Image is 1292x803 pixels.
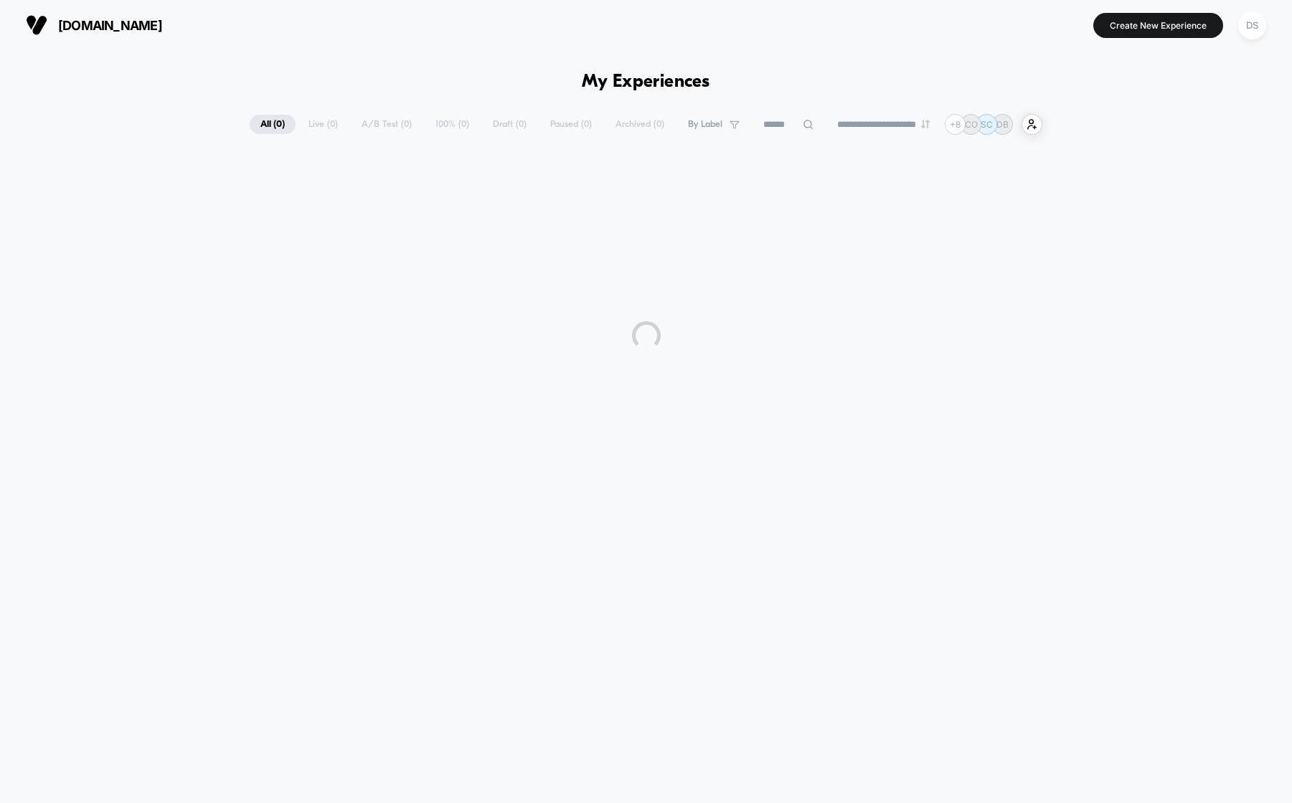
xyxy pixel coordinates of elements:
p: DB [996,119,1009,130]
img: Visually logo [26,14,47,36]
span: All ( 0 ) [250,115,296,134]
span: By Label [688,119,722,130]
button: Create New Experience [1093,13,1223,38]
div: DS [1238,11,1266,39]
p: SC [981,119,993,130]
button: [DOMAIN_NAME] [22,14,166,37]
div: + 8 [945,114,966,135]
img: end [921,120,930,128]
p: CO [965,119,978,130]
button: DS [1234,11,1270,40]
span: [DOMAIN_NAME] [58,18,162,33]
h1: My Experiences [582,72,710,92]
